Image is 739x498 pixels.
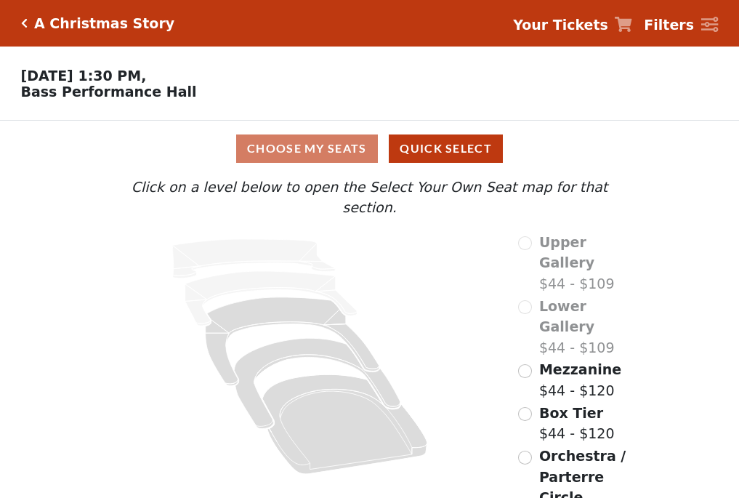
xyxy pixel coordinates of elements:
[389,134,503,163] button: Quick Select
[539,296,637,358] label: $44 - $109
[644,17,694,33] strong: Filters
[539,403,615,444] label: $44 - $120
[539,359,621,401] label: $44 - $120
[539,298,594,335] span: Lower Gallery
[513,17,608,33] strong: Your Tickets
[539,405,603,421] span: Box Tier
[539,234,594,271] span: Upper Gallery
[539,232,637,294] label: $44 - $109
[173,239,336,278] path: Upper Gallery - Seats Available: 0
[513,15,632,36] a: Your Tickets
[644,15,718,36] a: Filters
[539,361,621,377] span: Mezzanine
[185,271,358,326] path: Lower Gallery - Seats Available: 0
[34,15,174,32] h5: A Christmas Story
[263,374,428,474] path: Orchestra / Parterre Circle - Seats Available: 132
[21,18,28,28] a: Click here to go back to filters
[102,177,636,218] p: Click on a level below to open the Select Your Own Seat map for that section.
